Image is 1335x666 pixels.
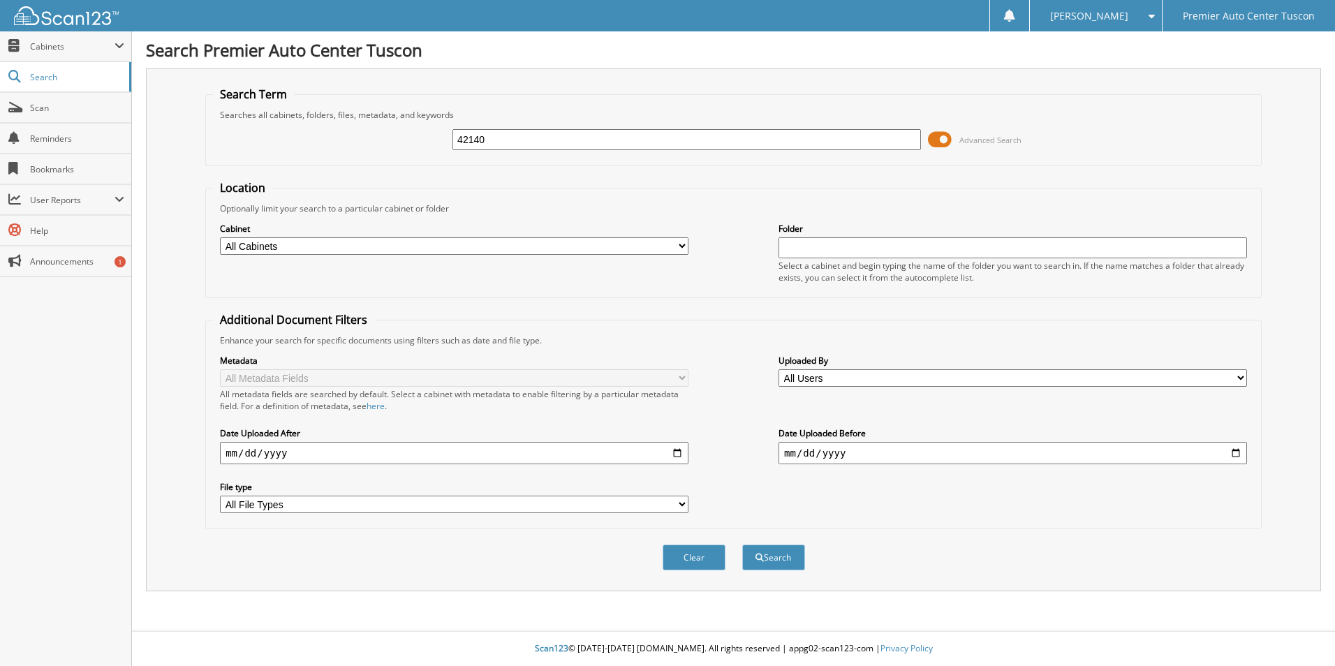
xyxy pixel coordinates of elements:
[30,71,122,83] span: Search
[220,427,688,439] label: Date Uploaded After
[132,632,1335,666] div: © [DATE]-[DATE] [DOMAIN_NAME]. All rights reserved | appg02-scan123-com |
[146,38,1321,61] h1: Search Premier Auto Center Tuscon
[779,442,1247,464] input: end
[115,256,126,267] div: 1
[213,312,374,327] legend: Additional Document Filters
[14,6,119,25] img: scan123-logo-white.svg
[880,642,933,654] a: Privacy Policy
[30,225,124,237] span: Help
[30,40,115,52] span: Cabinets
[213,334,1254,346] div: Enhance your search for specific documents using filters such as date and file type.
[220,223,688,235] label: Cabinet
[220,481,688,493] label: File type
[779,355,1247,367] label: Uploaded By
[30,102,124,114] span: Scan
[213,109,1254,121] div: Searches all cabinets, folders, files, metadata, and keywords
[779,427,1247,439] label: Date Uploaded Before
[535,642,568,654] span: Scan123
[220,442,688,464] input: start
[742,545,805,570] button: Search
[220,388,688,412] div: All metadata fields are searched by default. Select a cabinet with metadata to enable filtering b...
[367,400,385,412] a: here
[663,545,725,570] button: Clear
[779,260,1247,283] div: Select a cabinet and begin typing the name of the folder you want to search in. If the name match...
[1183,12,1315,20] span: Premier Auto Center Tuscon
[1265,599,1335,666] iframe: Chat Widget
[30,163,124,175] span: Bookmarks
[213,202,1254,214] div: Optionally limit your search to a particular cabinet or folder
[213,87,294,102] legend: Search Term
[779,223,1247,235] label: Folder
[220,355,688,367] label: Metadata
[30,194,115,206] span: User Reports
[959,135,1021,145] span: Advanced Search
[30,133,124,145] span: Reminders
[1050,12,1128,20] span: [PERSON_NAME]
[30,256,124,267] span: Announcements
[213,180,272,195] legend: Location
